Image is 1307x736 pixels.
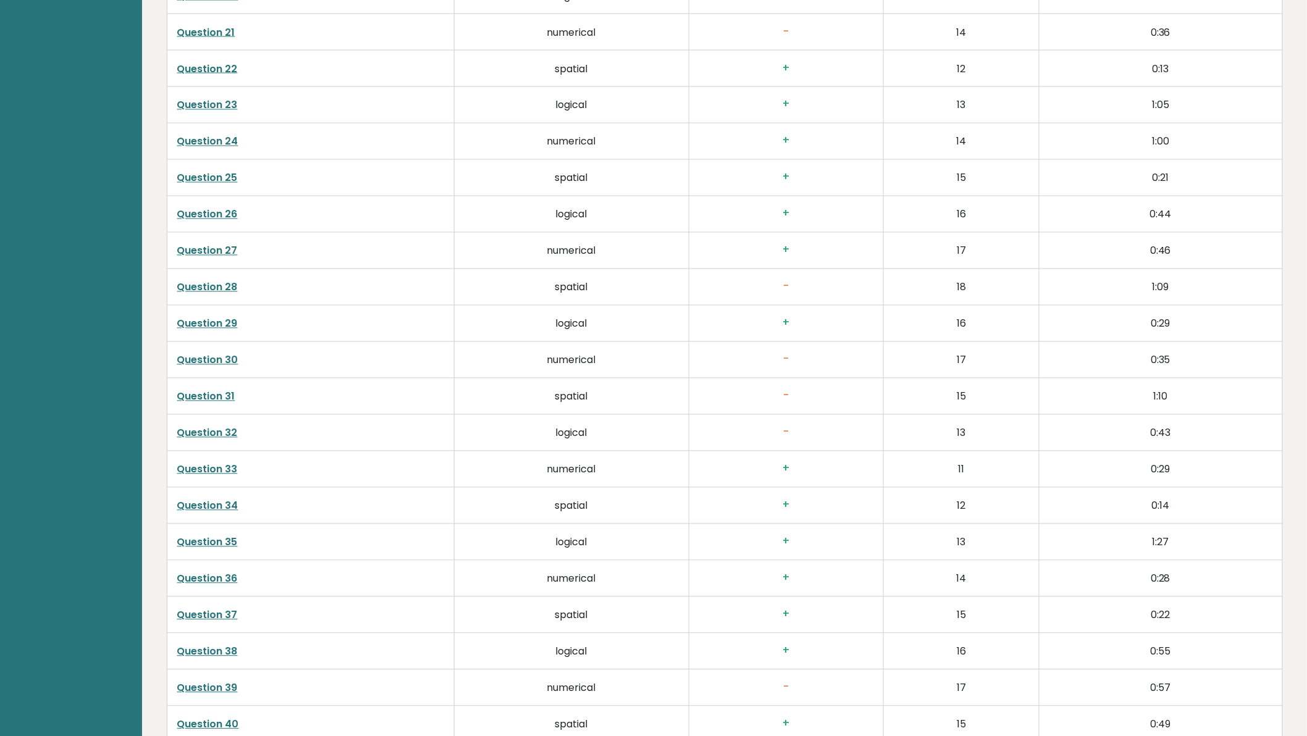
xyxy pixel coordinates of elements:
[177,353,238,367] a: Question 30
[454,415,689,451] td: logical
[177,462,238,477] a: Question 33
[699,681,874,694] h3: -
[454,342,689,378] td: numerical
[177,717,239,732] a: Question 40
[454,269,689,306] td: spatial
[1039,123,1282,160] td: 1:00
[884,196,1039,233] td: 16
[884,378,1039,415] td: 15
[454,87,689,123] td: logical
[884,342,1039,378] td: 17
[1039,342,1282,378] td: 0:35
[884,87,1039,123] td: 13
[699,207,874,220] h3: +
[884,597,1039,634] td: 15
[454,160,689,196] td: spatial
[884,123,1039,160] td: 14
[699,535,874,548] h3: +
[177,207,238,222] a: Question 26
[884,306,1039,342] td: 16
[699,426,874,439] h3: -
[1039,233,1282,269] td: 0:46
[884,14,1039,51] td: 14
[1039,415,1282,451] td: 0:43
[699,62,874,75] h3: +
[1039,561,1282,597] td: 0:28
[1039,14,1282,51] td: 0:36
[884,415,1039,451] td: 13
[1039,524,1282,561] td: 1:27
[884,160,1039,196] td: 15
[699,572,874,585] h3: +
[177,390,235,404] a: Question 31
[1039,451,1282,488] td: 0:29
[884,670,1039,706] td: 17
[454,123,689,160] td: numerical
[1039,670,1282,706] td: 0:57
[177,317,238,331] a: Question 29
[454,670,689,706] td: numerical
[699,717,874,730] h3: +
[699,98,874,111] h3: +
[454,378,689,415] td: spatial
[177,244,238,258] a: Question 27
[884,561,1039,597] td: 14
[884,524,1039,561] td: 13
[454,233,689,269] td: numerical
[884,634,1039,670] td: 16
[177,426,238,440] a: Question 32
[1039,196,1282,233] td: 0:44
[1039,269,1282,306] td: 1:09
[699,280,874,293] h3: -
[177,572,238,586] a: Question 36
[177,62,238,76] a: Question 22
[177,98,238,112] a: Question 23
[699,25,874,38] h3: -
[454,488,689,524] td: spatial
[699,645,874,658] h3: +
[177,535,238,550] a: Question 35
[1039,378,1282,415] td: 1:10
[177,681,238,695] a: Question 39
[884,233,1039,269] td: 17
[454,597,689,634] td: spatial
[177,645,238,659] a: Question 38
[454,306,689,342] td: logical
[1039,597,1282,634] td: 0:22
[454,561,689,597] td: numerical
[454,524,689,561] td: logical
[177,171,238,185] a: Question 25
[454,451,689,488] td: numerical
[699,353,874,366] h3: -
[699,390,874,403] h3: -
[699,244,874,257] h3: +
[1039,87,1282,123] td: 1:05
[454,14,689,51] td: numerical
[884,269,1039,306] td: 18
[177,499,238,513] a: Question 34
[699,317,874,330] h3: +
[884,451,1039,488] td: 11
[454,196,689,233] td: logical
[454,634,689,670] td: logical
[699,608,874,621] h3: +
[699,135,874,148] h3: +
[177,135,238,149] a: Question 24
[884,51,1039,87] td: 12
[177,608,238,622] a: Question 37
[177,25,235,40] a: Question 21
[699,499,874,512] h3: +
[454,51,689,87] td: spatial
[1039,634,1282,670] td: 0:55
[699,462,874,475] h3: +
[1039,51,1282,87] td: 0:13
[177,280,238,295] a: Question 28
[699,171,874,184] h3: +
[1039,160,1282,196] td: 0:21
[1039,306,1282,342] td: 0:29
[1039,488,1282,524] td: 0:14
[884,488,1039,524] td: 12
